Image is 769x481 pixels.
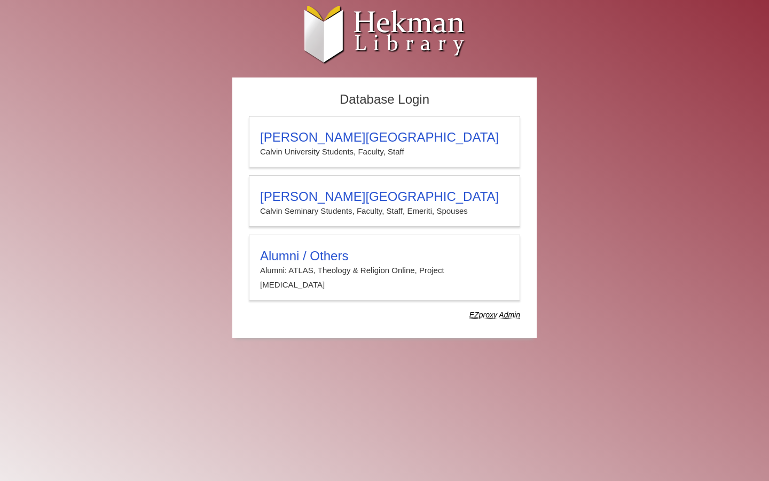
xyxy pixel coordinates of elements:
[260,249,509,292] summary: Alumni / OthersAlumni: ATLAS, Theology & Religion Online, Project [MEDICAL_DATA]
[244,89,525,111] h2: Database Login
[260,189,509,204] h3: [PERSON_NAME][GEOGRAPHIC_DATA]
[260,263,509,292] p: Alumni: ATLAS, Theology & Religion Online, Project [MEDICAL_DATA]
[469,311,520,319] dfn: Use Alumni login
[249,116,520,167] a: [PERSON_NAME][GEOGRAPHIC_DATA]Calvin University Students, Faculty, Staff
[260,249,509,263] h3: Alumni / Others
[249,175,520,227] a: [PERSON_NAME][GEOGRAPHIC_DATA]Calvin Seminary Students, Faculty, Staff, Emeriti, Spouses
[260,145,509,159] p: Calvin University Students, Faculty, Staff
[260,204,509,218] p: Calvin Seminary Students, Faculty, Staff, Emeriti, Spouses
[260,130,509,145] h3: [PERSON_NAME][GEOGRAPHIC_DATA]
